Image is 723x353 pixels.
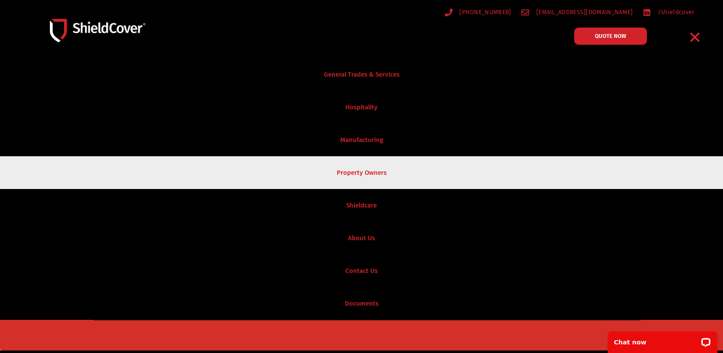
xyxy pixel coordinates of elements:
span: [EMAIL_ADDRESS][DOMAIN_NAME] [534,7,633,18]
a: QUOTE NOW [574,28,647,45]
a: [PHONE_NUMBER] [445,7,511,18]
iframe: LiveChat chat widget [602,326,723,353]
a: [EMAIL_ADDRESS][DOMAIN_NAME] [521,7,633,18]
img: Shield-Cover-Underwriting-Australia-logo-full [50,19,145,42]
span: /shieldcover [656,7,695,18]
span: QUOTE NOW [595,33,626,39]
a: /shieldcover [643,7,694,18]
div: Menu Toggle [685,27,705,47]
span: [PHONE_NUMBER] [457,7,511,18]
